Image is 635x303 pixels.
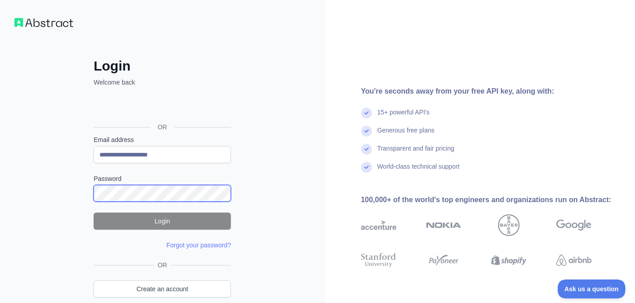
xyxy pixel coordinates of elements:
[556,251,592,269] img: airbnb
[94,78,231,87] p: Welcome back
[377,162,460,180] div: World-class technical support
[94,213,231,230] button: Login
[166,241,231,249] a: Forgot your password?
[94,135,231,144] label: Email address
[361,194,621,205] div: 100,000+ of the world's top engineers and organizations run on Abstract:
[426,251,461,269] img: payoneer
[151,123,174,132] span: OR
[498,214,520,236] img: bayer
[89,97,234,117] iframe: Sign in with Google Button
[361,162,372,173] img: check mark
[558,279,626,298] iframe: Toggle Customer Support
[377,144,455,162] div: Transparent and fair pricing
[377,108,430,126] div: 15+ powerful API's
[154,260,171,270] span: OR
[491,251,527,269] img: shopify
[361,108,372,118] img: check mark
[361,144,372,155] img: check mark
[556,214,592,236] img: google
[361,86,621,97] div: You're seconds away from your free API key, along with:
[361,126,372,137] img: check mark
[94,174,231,183] label: Password
[361,214,396,236] img: accenture
[94,58,231,74] h2: Login
[94,280,231,298] a: Create an account
[377,126,435,144] div: Generous free plans
[426,214,461,236] img: nokia
[14,18,73,27] img: Workflow
[361,251,396,269] img: stanford university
